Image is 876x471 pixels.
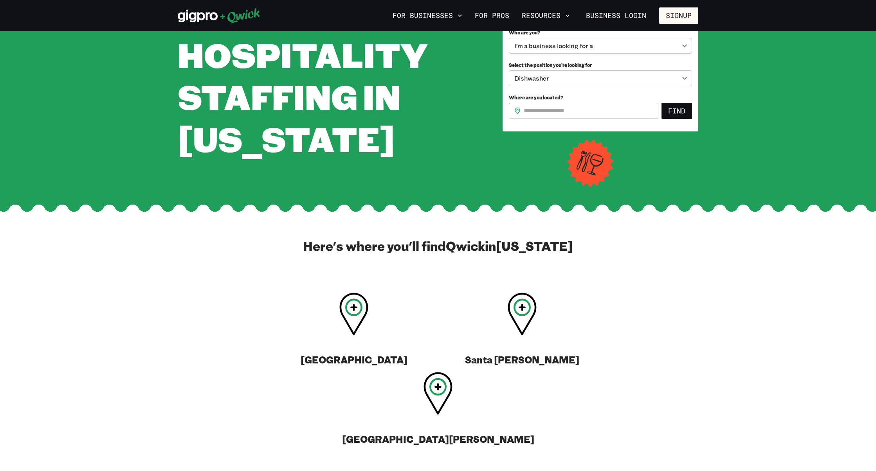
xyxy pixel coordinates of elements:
[509,94,563,101] span: Where are you located?
[509,38,692,54] div: I’m a business looking for a
[509,62,592,68] span: Select the position you’re looking for
[659,7,698,24] button: Signup
[270,293,438,372] a: [GEOGRAPHIC_DATA]
[301,353,407,366] h3: [GEOGRAPHIC_DATA]
[509,29,540,36] span: Who are you?
[303,238,573,253] h2: Here's where you'll find Qwick in [US_STATE]
[509,70,692,86] div: Dishwasher
[662,103,692,119] button: Find
[579,7,653,24] a: Business Login
[342,372,534,451] a: [GEOGRAPHIC_DATA][PERSON_NAME]
[519,9,573,22] button: Resources
[342,433,534,445] h3: [GEOGRAPHIC_DATA][PERSON_NAME]
[438,293,606,372] a: Santa [PERSON_NAME]
[465,353,579,366] h3: Santa [PERSON_NAME]
[472,9,512,22] a: For Pros
[389,9,465,22] button: For Businesses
